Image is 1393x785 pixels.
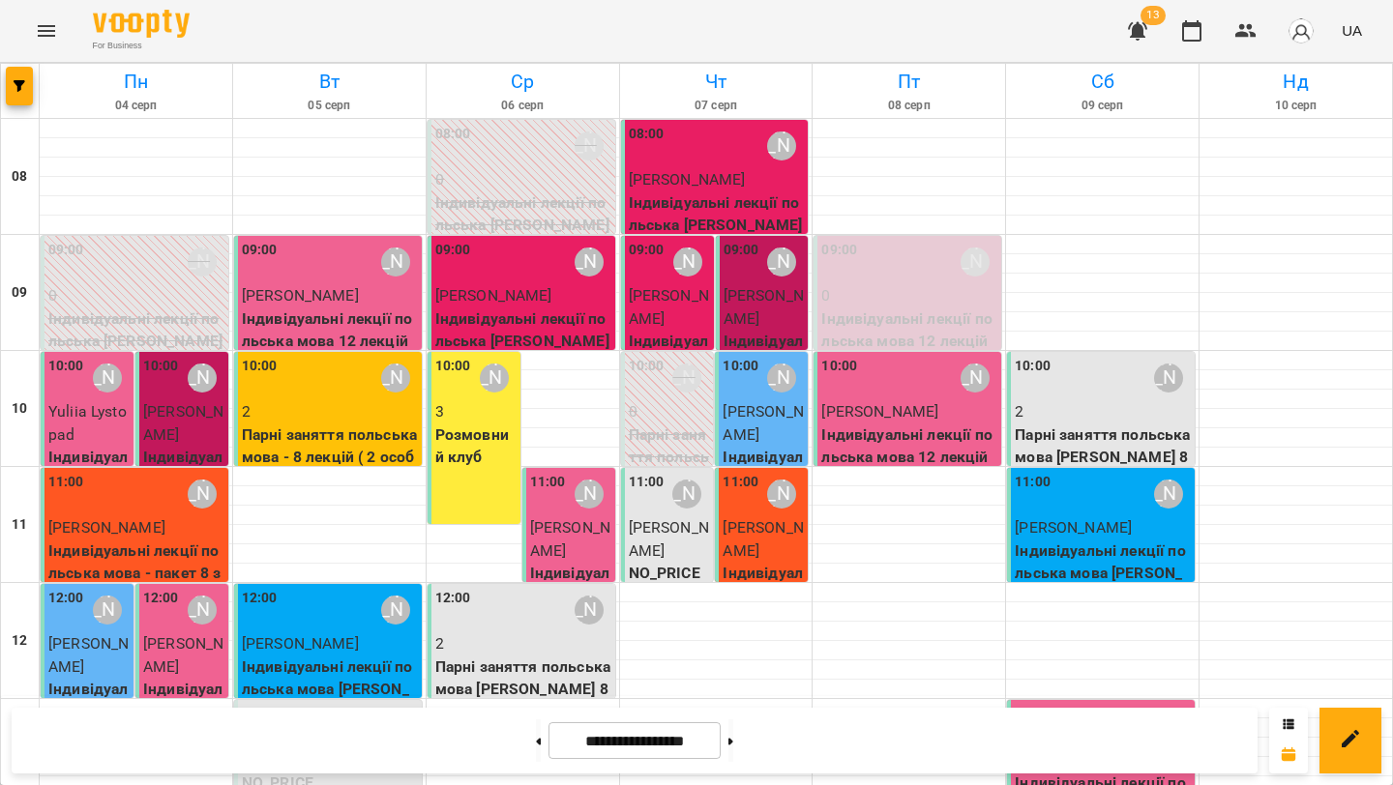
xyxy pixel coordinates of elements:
[629,191,805,260] p: Індивідуальні лекції польська [PERSON_NAME] 8 занять
[242,588,278,609] label: 12:00
[435,168,611,191] p: 0
[629,400,710,423] p: 0
[1154,480,1183,509] div: Anna Litkovets
[48,402,127,444] span: Yuliia Lystopad
[821,307,997,376] p: Індивідуальні лекції польська мова 12 лекцій [PERSON_NAME]
[188,596,217,625] div: Anna Litkovets
[48,539,224,608] p: Індивідуальні лекції польська мова - пакет 8 занять
[1202,97,1389,115] h6: 10 серп
[724,240,759,261] label: 09:00
[236,97,423,115] h6: 05 серп
[143,402,223,444] span: [PERSON_NAME]
[143,446,224,560] p: Індивідуальні лекції 12 занять польська мова
[242,634,359,653] span: [PERSON_NAME]
[767,247,796,276] div: Valentyna Krytskaliuk
[12,282,27,304] h6: 09
[143,634,223,676] span: [PERSON_NAME]
[43,67,229,97] h6: Пн
[435,400,517,423] p: 3
[48,356,84,377] label: 10:00
[629,356,665,377] label: 10:00
[381,363,410,392] div: Sofiia Aloshyna
[12,630,27,652] h6: 12
[821,284,997,307] p: 0
[723,356,758,377] label: 10:00
[242,307,418,376] p: Індивідуальні лекції польська мова 12 лекцій [PERSON_NAME]
[629,124,665,145] label: 08:00
[1009,97,1196,115] h6: 09 серп
[48,307,224,376] p: Індивідуальні лекції польська [PERSON_NAME] 8 занять
[961,363,990,392] div: Anna Litkovets
[435,286,552,305] span: [PERSON_NAME]
[623,67,810,97] h6: Чт
[430,67,616,97] h6: Ср
[242,356,278,377] label: 10:00
[530,472,566,493] label: 11:00
[1154,363,1183,392] div: Anna Litkovets
[435,588,471,609] label: 12:00
[242,400,418,423] p: 2
[188,363,217,392] div: Valentyna Krytskaliuk
[575,480,604,509] div: Anna Litkovets
[188,247,217,276] div: Anna Litkovets
[629,330,710,466] p: Індивідуальні лекції польська [PERSON_NAME] 8 занять
[530,518,610,560] span: [PERSON_NAME]
[1342,20,1362,41] span: UA
[1288,17,1315,44] img: avatar_s.png
[723,472,758,493] label: 11:00
[821,356,857,377] label: 10:00
[435,423,517,469] p: Розмовний клуб
[12,398,27,420] h6: 10
[93,596,122,625] div: Valentyna Krytskaliuk
[815,67,1002,97] h6: Пт
[435,307,611,376] p: Індивідуальні лекції польська [PERSON_NAME] 8 занять
[242,655,418,724] p: Індивідуальні лекції польська мова [PERSON_NAME] ( 4 заняття )
[575,596,604,625] div: Anna Litkovets
[672,480,701,509] div: Anna Litkovets
[242,286,359,305] span: [PERSON_NAME]
[435,191,611,260] p: Індивідуальні лекції польська [PERSON_NAME] 8 занять
[48,472,84,493] label: 11:00
[767,480,796,509] div: Valentyna Krytskaliuk
[93,10,190,38] img: Voopty Logo
[48,518,165,537] span: [PERSON_NAME]
[629,286,709,328] span: [PERSON_NAME]
[1015,423,1191,492] p: Парні заняття польська мова [PERSON_NAME] 8 занять
[623,97,810,115] h6: 07 серп
[242,423,418,492] p: Парні заняття польська мова - 8 лекцій ( 2 особи )
[93,363,122,392] div: Anna Litkovets
[672,363,701,392] div: Sofiia Aloshyna
[435,655,611,724] p: Парні заняття польська мова [PERSON_NAME] 8 занять
[1015,539,1191,608] p: Індивідуальні лекції польська мова [PERSON_NAME] ( 4 заняття )
[767,363,796,392] div: Valentyna Krytskaliuk
[143,356,179,377] label: 10:00
[381,247,410,276] div: Anna Litkovets
[93,40,190,52] span: For Business
[188,480,217,509] div: Valentyna Krytskaliuk
[435,632,611,655] p: 2
[48,634,129,676] span: [PERSON_NAME]
[48,240,84,261] label: 09:00
[43,97,229,115] h6: 04 серп
[1009,67,1196,97] h6: Сб
[12,514,27,536] h6: 11
[236,67,423,97] h6: Вт
[435,124,471,145] label: 08:00
[530,562,611,698] p: Індивідуальні лекції польська мова 12 лекцій [PERSON_NAME]
[1202,67,1389,97] h6: Нд
[961,247,990,276] div: Anna Litkovets
[23,8,70,54] button: Menu
[12,166,27,188] h6: 08
[723,402,803,444] span: [PERSON_NAME]
[1015,472,1051,493] label: 11:00
[821,240,857,261] label: 09:00
[629,170,746,189] span: [PERSON_NAME]
[629,240,665,261] label: 09:00
[629,518,709,560] span: [PERSON_NAME]
[724,286,804,328] span: [PERSON_NAME]
[724,330,805,444] p: Індивідуальні лекції 12 занять польська мова
[629,562,710,585] p: NO_PRICE
[629,472,665,493] label: 11:00
[575,131,604,160] div: Anna Litkovets
[723,562,804,698] p: Індивідуальні лекції польська мова - пакет 8 занять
